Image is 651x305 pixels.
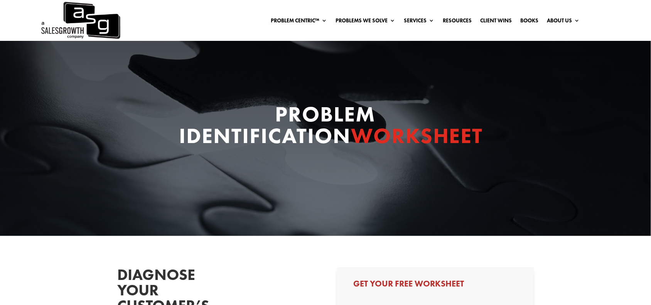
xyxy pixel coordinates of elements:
[354,280,517,292] h3: Get Your Free Worksheet
[336,18,396,26] a: Problems We Solve
[179,103,472,150] h1: Problem Identification
[521,18,539,26] a: Books
[351,122,483,150] span: Worksheet
[547,18,580,26] a: About Us
[443,18,472,26] a: Resources
[271,18,327,26] a: Problem Centric™
[481,18,512,26] a: Client Wins
[404,18,435,26] a: Services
